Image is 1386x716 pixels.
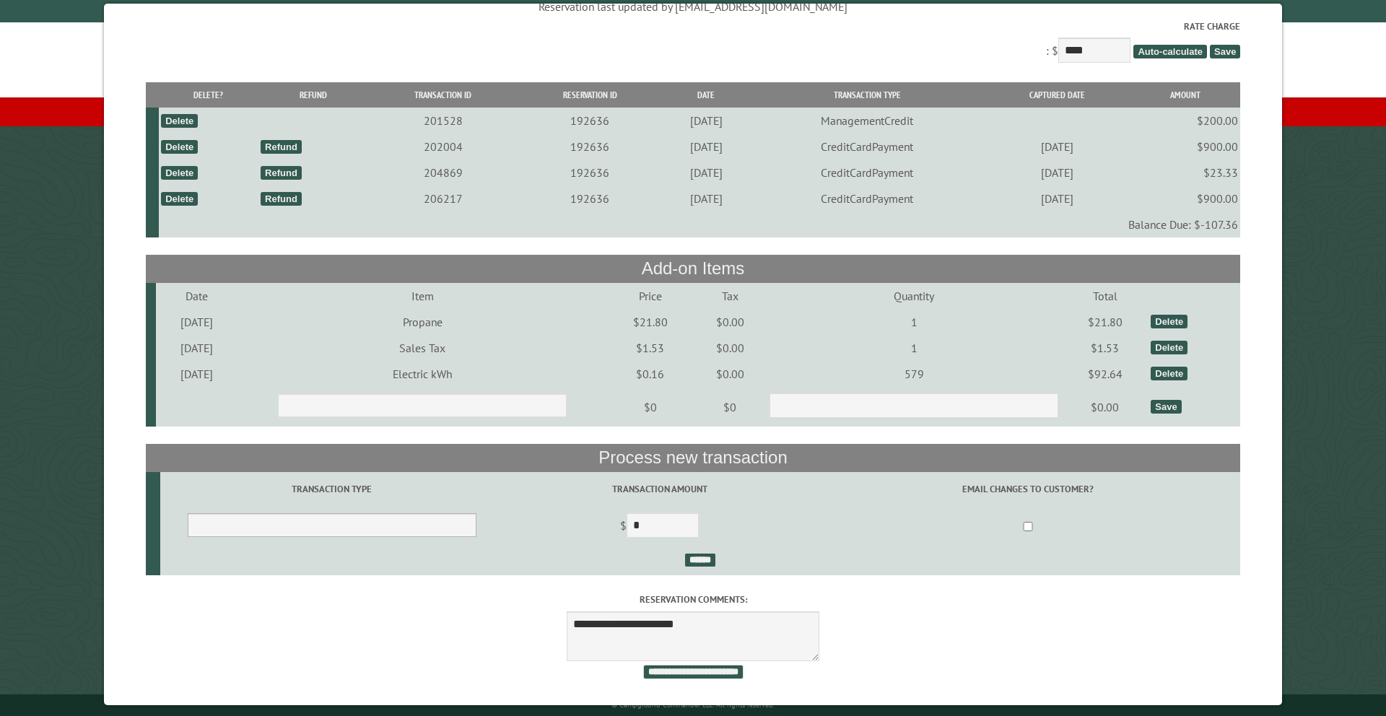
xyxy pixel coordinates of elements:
[661,108,750,134] td: [DATE]
[767,361,1062,387] td: 579
[661,134,750,160] td: [DATE]
[146,255,1241,282] th: Add-on Items
[368,134,518,160] td: 202004
[504,507,816,547] td: $
[146,593,1241,606] label: Reservation comments:
[146,19,1241,33] label: Rate Charge
[156,335,238,361] td: [DATE]
[1130,185,1240,211] td: $900.00
[161,166,198,180] div: Delete
[161,114,198,128] div: Delete
[146,444,1241,471] th: Process new transaction
[1062,387,1149,427] td: $0.00
[156,361,238,387] td: [DATE]
[261,192,302,206] div: Refund
[694,283,767,309] td: Tax
[1151,367,1187,380] div: Delete
[1210,45,1240,58] span: Save
[751,82,984,108] th: Transaction Type
[984,160,1130,185] td: [DATE]
[238,335,607,361] td: Sales Tax
[606,361,694,387] td: $0.16
[606,309,694,335] td: $21.80
[1062,283,1149,309] td: Total
[751,108,984,134] td: ManagementCredit
[1130,134,1240,160] td: $900.00
[238,283,607,309] td: Item
[818,482,1238,496] label: Email changes to customer?
[1130,82,1240,108] th: Amount
[1151,341,1187,354] div: Delete
[506,482,814,496] label: Transaction Amount
[518,160,662,185] td: 192636
[1133,45,1207,58] span: Auto-calculate
[238,361,607,387] td: Electric kWh
[694,387,767,427] td: $0
[1062,335,1149,361] td: $1.53
[606,387,694,427] td: $0
[767,309,1062,335] td: 1
[1130,108,1240,134] td: $200.00
[984,134,1130,160] td: [DATE]
[751,160,984,185] td: CreditCardPayment
[261,140,302,154] div: Refund
[368,82,518,108] th: Transaction ID
[694,335,767,361] td: $0.00
[162,482,502,496] label: Transaction Type
[156,309,238,335] td: [DATE]
[751,134,984,160] td: CreditCardPayment
[606,283,694,309] td: Price
[368,160,518,185] td: 204869
[606,335,694,361] td: $1.53
[261,166,302,180] div: Refund
[661,160,750,185] td: [DATE]
[518,134,662,160] td: 192636
[518,82,662,108] th: Reservation ID
[1130,160,1240,185] td: $23.33
[767,335,1062,361] td: 1
[751,185,984,211] td: CreditCardPayment
[258,82,368,108] th: Refund
[238,309,607,335] td: Propane
[161,140,198,154] div: Delete
[518,185,662,211] td: 192636
[156,283,238,309] td: Date
[661,185,750,211] td: [DATE]
[368,108,518,134] td: 201528
[984,185,1130,211] td: [DATE]
[159,211,1240,237] td: Balance Due: $-107.36
[694,361,767,387] td: $0.00
[661,82,750,108] th: Date
[368,185,518,211] td: 206217
[1151,400,1181,414] div: Save
[159,82,258,108] th: Delete?
[161,192,198,206] div: Delete
[1062,309,1149,335] td: $21.80
[1151,315,1187,328] div: Delete
[694,309,767,335] td: $0.00
[518,108,662,134] td: 192636
[1062,361,1149,387] td: $92.64
[611,700,775,710] small: © Campground Commander LLC. All rights reserved.
[767,283,1062,309] td: Quantity
[146,19,1241,66] div: : $
[984,82,1130,108] th: Captured Date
